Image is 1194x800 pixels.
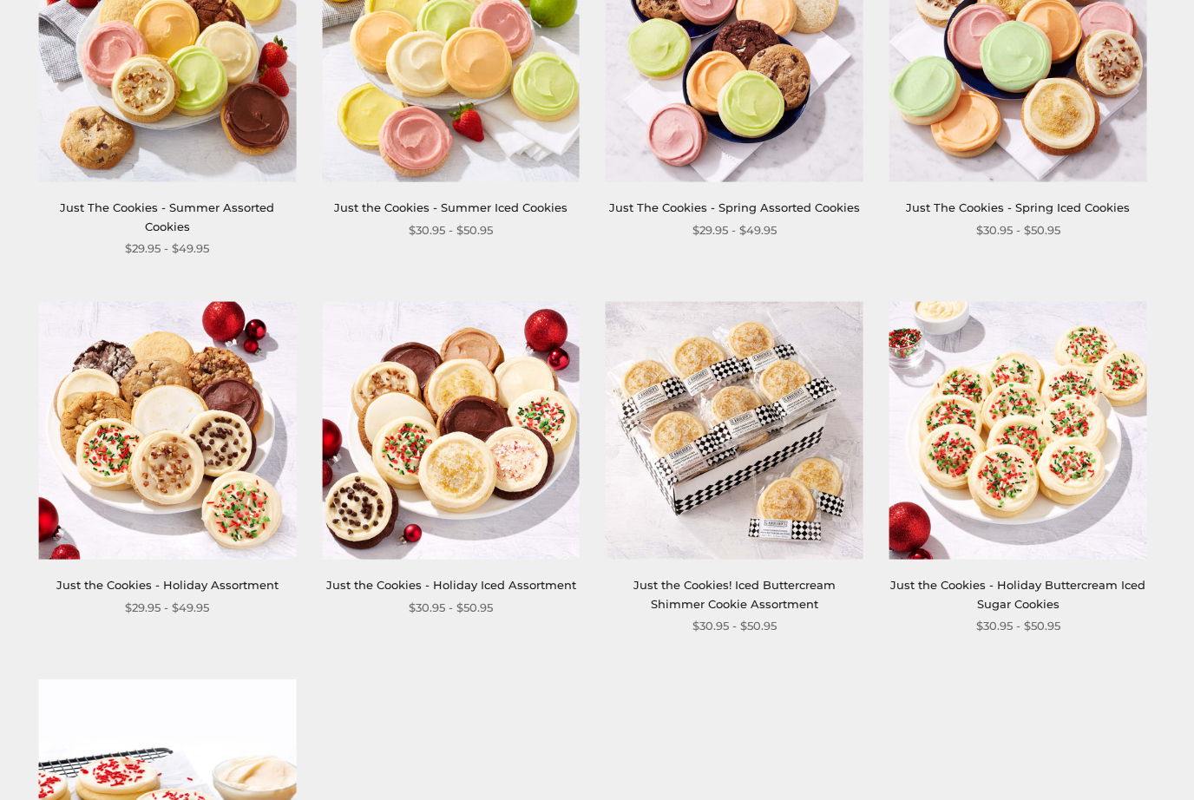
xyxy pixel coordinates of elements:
[692,617,777,635] span: $30.95 - $50.95
[606,302,863,560] img: Just the Cookies! Iced Buttercream Shimmer Cookie Assortment
[125,239,209,258] span: $29.95 - $49.95
[326,578,576,592] a: Just the Cookies - Holiday Iced Assortment
[60,200,274,233] a: Just The Cookies - Summer Assorted Cookies
[976,617,1060,635] span: $30.95 - $50.95
[609,200,860,214] a: Just The Cookies - Spring Assorted Cookies
[409,599,493,617] span: $30.95 - $50.95
[38,302,296,560] img: Just the Cookies - Holiday Assortment
[56,578,279,592] a: Just the Cookies - Holiday Assortment
[890,578,1145,610] a: Just the Cookies - Holiday Buttercream Iced Sugar Cookies
[889,302,1147,560] img: Just the Cookies - Holiday Buttercream Iced Sugar Cookies
[334,200,567,214] a: Just the Cookies - Summer Iced Cookies
[322,302,580,560] img: Just the Cookies - Holiday Iced Assortment
[976,221,1060,239] span: $30.95 - $50.95
[692,221,777,239] span: $29.95 - $49.95
[125,599,209,617] span: $29.95 - $49.95
[409,221,493,239] span: $30.95 - $50.95
[633,578,836,610] a: Just the Cookies! Iced Buttercream Shimmer Cookie Assortment
[906,200,1130,214] a: Just The Cookies - Spring Iced Cookies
